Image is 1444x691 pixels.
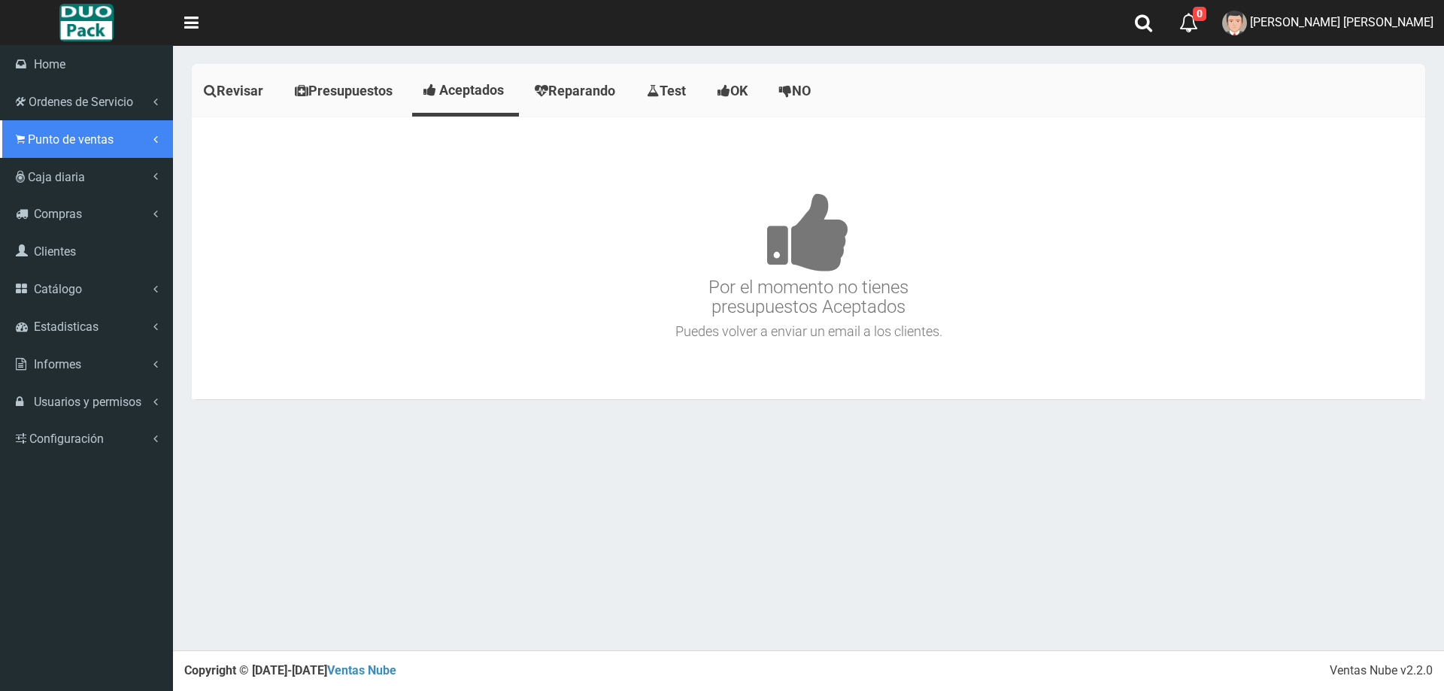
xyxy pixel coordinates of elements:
a: Ventas Nube [327,663,396,677]
span: Punto de ventas [28,132,114,147]
a: NO [767,68,827,114]
a: Revisar [192,68,279,114]
span: Informes [34,357,81,371]
span: Caja diaria [28,170,85,184]
span: Presupuestos [308,83,393,98]
a: Presupuestos [283,68,408,114]
a: Test [635,68,702,114]
span: Catálogo [34,282,82,296]
span: [PERSON_NAME] [PERSON_NAME] [1250,15,1433,29]
span: Estadisticas [34,320,99,334]
span: NO [792,83,811,98]
h3: Por el momento no tienes presupuestos Aceptados [196,147,1421,317]
span: Home [34,57,65,71]
a: Aceptados [412,68,519,113]
h4: Puedes volver a enviar un email a los clientes. [196,324,1421,339]
strong: Copyright © [DATE]-[DATE] [184,663,396,677]
span: Configuración [29,432,104,446]
span: Clientes [34,244,76,259]
a: OK [705,68,763,114]
span: OK [730,83,748,98]
img: User Image [1222,11,1247,35]
span: Reparando [548,83,615,98]
span: Ordenes de Servicio [29,95,133,109]
a: Reparando [523,68,631,114]
span: 0 [1193,7,1206,21]
img: Logo grande [59,4,113,41]
span: Test [660,83,686,98]
span: Compras [34,207,82,221]
span: Revisar [217,83,263,98]
div: Ventas Nube v2.2.0 [1330,662,1433,680]
span: Aceptados [439,82,504,98]
span: Usuarios y permisos [34,395,141,409]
